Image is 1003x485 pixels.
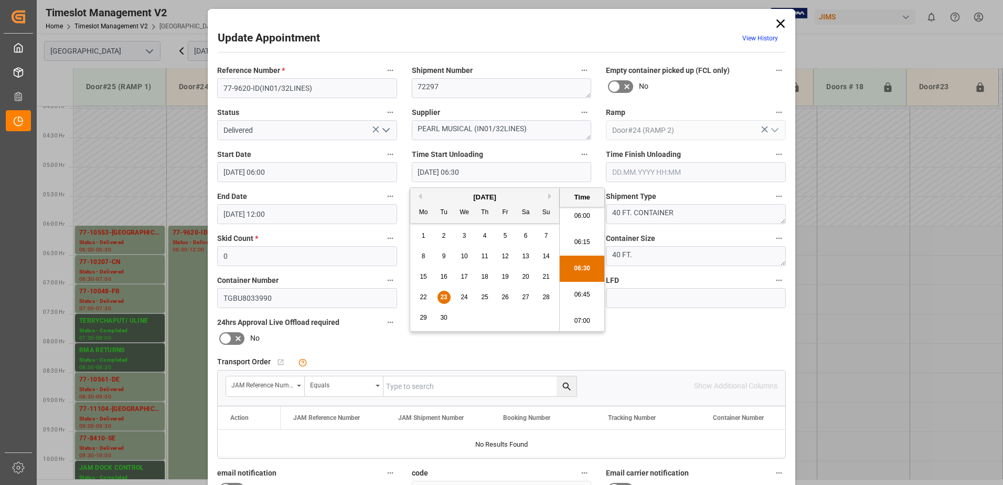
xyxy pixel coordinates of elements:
[772,189,786,203] button: Shipment Type
[383,231,397,245] button: Skid Count *
[217,120,397,140] input: Type to search/select
[417,206,430,219] div: Mo
[217,356,271,367] span: Transport Order
[608,414,656,421] span: Tracking Number
[560,282,604,308] li: 06:45
[415,193,422,199] button: Previous Month
[417,250,430,263] div: Choose Monday, September 8th, 2025
[383,106,397,119] button: Status
[504,232,507,239] span: 5
[458,270,471,283] div: Choose Wednesday, September 17th, 2025
[412,65,473,76] span: Shipment Number
[501,252,508,260] span: 12
[519,291,532,304] div: Choose Saturday, September 27th, 2025
[772,273,786,287] button: LFD
[217,162,397,182] input: DD.MM.YYYY HH:MM
[606,162,786,182] input: DD.MM.YYYY HH:MM
[461,252,467,260] span: 10
[524,232,528,239] span: 6
[606,107,625,118] span: Ramp
[772,64,786,77] button: Empty container picked up (FCL only)
[578,147,591,161] button: Time Start Unloading
[557,376,577,396] button: search button
[766,122,782,139] button: open menu
[218,30,320,47] h2: Update Appointment
[499,229,512,242] div: Choose Friday, September 5th, 2025
[606,65,730,76] span: Empty container picked up (FCL only)
[519,229,532,242] div: Choose Saturday, September 6th, 2025
[383,315,397,329] button: 24hrs Approval Live Offload required
[560,256,604,282] li: 06:30
[440,314,447,321] span: 30
[412,468,428,479] span: code
[442,252,446,260] span: 9
[217,149,251,160] span: Start Date
[606,120,786,140] input: Type to search/select
[478,250,492,263] div: Choose Thursday, September 11th, 2025
[540,291,553,304] div: Choose Sunday, September 28th, 2025
[305,376,383,396] button: open menu
[560,308,604,334] li: 07:00
[217,275,279,286] span: Container Number
[522,293,529,301] span: 27
[438,250,451,263] div: Choose Tuesday, September 9th, 2025
[226,376,305,396] button: open menu
[522,273,529,280] span: 20
[578,64,591,77] button: Shipment Number
[503,414,550,421] span: Booking Number
[410,192,559,203] div: [DATE]
[230,414,249,421] div: Action
[383,147,397,161] button: Start Date
[481,252,488,260] span: 11
[548,193,554,199] button: Next Month
[383,64,397,77] button: Reference Number *
[772,147,786,161] button: Time Finish Unloading
[217,65,285,76] span: Reference Number
[420,314,426,321] span: 29
[217,468,276,479] span: email notification
[420,293,426,301] span: 22
[417,291,430,304] div: Choose Monday, September 22nd, 2025
[438,229,451,242] div: Choose Tuesday, September 2nd, 2025
[578,466,591,480] button: code
[458,206,471,219] div: We
[458,229,471,242] div: Choose Wednesday, September 3rd, 2025
[606,468,689,479] span: Email carrier notification
[383,189,397,203] button: End Date
[217,317,339,328] span: 24hrs Approval Live Offload required
[483,232,487,239] span: 4
[377,122,393,139] button: open menu
[578,106,591,119] button: Supplier
[440,293,447,301] span: 23
[478,206,492,219] div: Th
[560,229,604,256] li: 06:15
[540,229,553,242] div: Choose Sunday, September 7th, 2025
[383,273,397,287] button: Container Number
[412,107,440,118] span: Supplier
[478,229,492,242] div: Choose Thursday, September 4th, 2025
[772,231,786,245] button: Container Size
[481,293,488,301] span: 25
[422,232,425,239] span: 1
[420,273,426,280] span: 15
[438,291,451,304] div: Choose Tuesday, September 23rd, 2025
[398,414,464,421] span: JAM Shipment Number
[412,162,592,182] input: DD.MM.YYYY HH:MM
[540,250,553,263] div: Choose Sunday, September 14th, 2025
[560,203,604,229] li: 06:00
[310,378,372,390] div: Equals
[293,414,360,421] span: JAM Reference Number
[458,291,471,304] div: Choose Wednesday, September 24th, 2025
[217,191,247,202] span: End Date
[542,293,549,301] span: 28
[438,206,451,219] div: Tu
[412,149,483,160] span: Time Start Unloading
[606,233,655,244] span: Container Size
[772,466,786,480] button: Email carrier notification
[438,270,451,283] div: Choose Tuesday, September 16th, 2025
[461,273,467,280] span: 17
[463,232,466,239] span: 3
[540,270,553,283] div: Choose Sunday, September 21st, 2025
[442,232,446,239] span: 2
[440,273,447,280] span: 16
